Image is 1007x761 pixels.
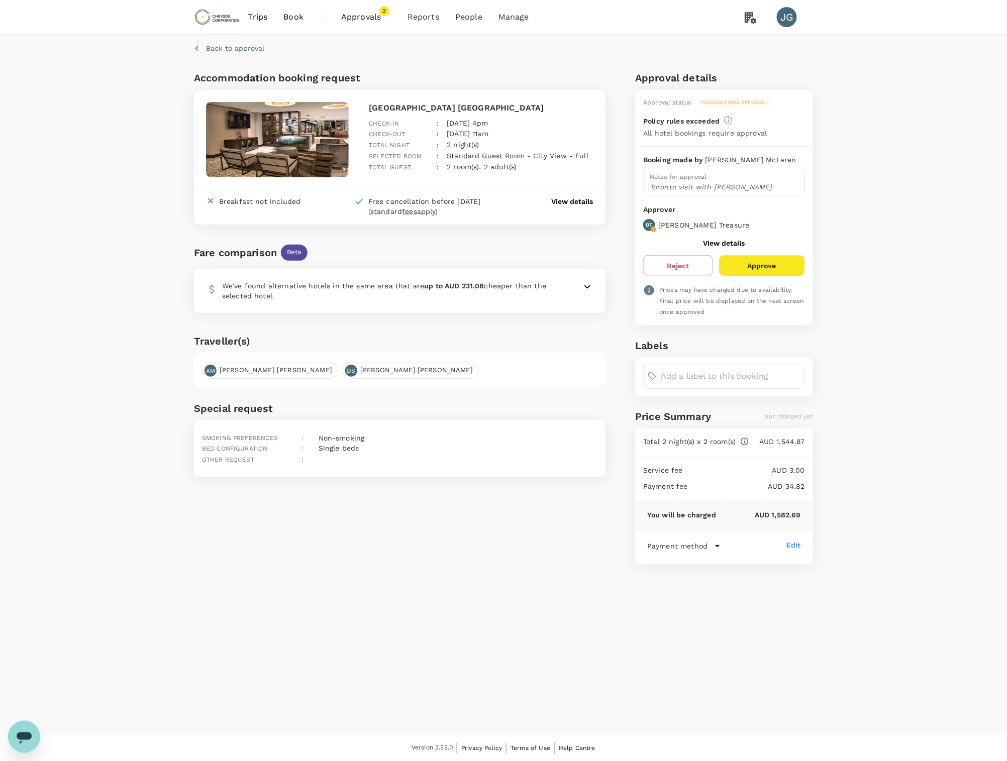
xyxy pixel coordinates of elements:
p: AUD 3.00 [683,465,805,475]
div: Free cancellation before [DATE] (standard apply) [368,196,511,216]
span: Beta [281,248,308,257]
div: DS [345,365,357,377]
iframe: Button to launch messaging window [8,721,40,753]
div: : [429,110,439,129]
span: [PERSON_NAME] [PERSON_NAME] [214,366,338,375]
p: [DATE] 4pm [447,118,488,128]
span: Not charged yet [765,413,813,420]
p: Approver [643,204,805,215]
span: Prices may have changed due to availability. Final price will be displayed on the next screen onc... [659,286,803,315]
p: Policy rules exceeded [643,116,720,126]
span: Total night [369,142,410,149]
p: Booking made by [643,155,705,165]
button: View details [552,196,593,206]
span: Selected room [369,153,422,160]
span: Book [283,11,304,23]
h6: Labels [635,338,813,354]
h6: Approval details [635,70,813,86]
button: Reject [643,255,713,276]
div: Non-smoking [315,429,365,443]
span: Approvals [341,11,391,23]
div: : [429,121,439,140]
p: [PERSON_NAME] McLaren [706,155,796,165]
span: Pending final approval [695,99,774,106]
img: Chrysos Corporation [194,6,240,28]
span: 2 [379,6,389,16]
img: hotel [206,102,349,177]
p: AUD 34.82 [688,481,805,491]
span: Smoking preferences [202,434,278,442]
h6: Price Summary [635,408,711,424]
p: Payment method [647,541,708,551]
p: [DATE] 11am [447,129,488,139]
a: Privacy Policy [461,743,502,754]
span: Terms of Use [511,745,550,752]
span: [PERSON_NAME] [PERSON_NAME] [354,366,479,375]
p: Payment fee [643,481,688,491]
p: All hotel bookings require approval [643,128,767,138]
div: : [429,154,439,173]
p: Toronto visit with [PERSON_NAME] [650,182,798,192]
p: AUD 1,544.87 [749,437,805,447]
p: Back to approval [206,43,264,53]
div: JG [777,7,797,27]
p: Service fee [643,465,683,475]
div: AM [205,365,217,377]
div: Breakfast not included [219,196,300,206]
div: : [429,132,439,151]
p: Standard Guest Room - City View - Full [447,151,588,161]
span: : [302,445,304,452]
span: Help Centre [559,745,595,752]
h6: Special request [194,400,606,416]
button: View details [703,239,745,247]
p: You will be charged [647,510,716,520]
p: [GEOGRAPHIC_DATA] [GEOGRAPHIC_DATA] [369,102,593,114]
span: Version 3.52.0 [412,743,453,753]
h6: Accommodation booking request [194,70,397,86]
span: : [302,456,304,463]
span: People [455,11,482,23]
input: Add a label to this booking [661,368,800,384]
a: Terms of Use [511,743,550,754]
span: Notes for approval [650,173,707,180]
span: Check-in [369,120,399,127]
div: Edit [786,540,801,550]
div: Single beds [315,439,359,454]
span: Check-out [369,131,405,138]
p: [PERSON_NAME] Treasure [658,220,749,230]
p: 2 room(s), 2 adult(s) [447,162,517,172]
p: 2 night(s) [447,140,479,150]
p: Total 2 night(s) x 2 room(s) [643,437,736,447]
div: : [429,143,439,162]
span: Total guest [369,164,411,171]
h6: Traveller(s) [194,333,606,349]
b: up to AUD 231.08 [424,282,484,290]
span: Reports [408,11,439,23]
span: : [302,434,304,442]
span: Privacy Policy [461,745,502,752]
button: Approve [719,255,805,276]
button: Back to approval [194,43,264,53]
p: AUD 1,582.69 [716,510,801,520]
span: fees [402,207,417,215]
div: Fare comparison [194,245,277,261]
a: Help Centre [559,743,595,754]
span: Other request [202,456,254,463]
p: DT [646,222,653,229]
span: Bed configuration [202,445,268,452]
span: Manage [498,11,529,23]
span: Trips [248,11,268,23]
div: Approval status [643,98,691,108]
p: We’ve found alternative hotels in the same area that are cheaper than the selected hotel. [222,281,557,301]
